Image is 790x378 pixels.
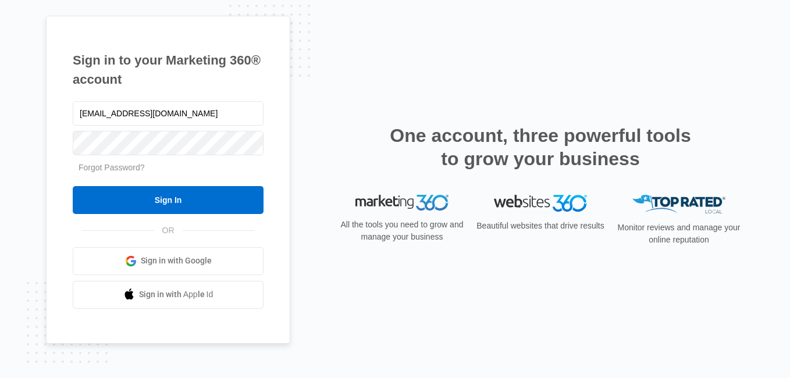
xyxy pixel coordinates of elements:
p: Monitor reviews and manage your online reputation [614,222,744,246]
a: Sign in with Apple Id [73,281,264,309]
span: Sign in with Google [141,255,212,267]
input: Email [73,101,264,126]
h2: One account, three powerful tools to grow your business [386,124,695,170]
img: Websites 360 [494,195,587,212]
span: Sign in with Apple Id [139,288,213,301]
a: Sign in with Google [73,247,264,275]
input: Sign In [73,186,264,214]
p: Beautiful websites that drive results [475,220,606,232]
img: Marketing 360 [355,195,449,211]
span: OR [154,224,183,237]
p: All the tools you need to grow and manage your business [337,219,467,243]
a: Forgot Password? [79,163,145,172]
img: Top Rated Local [632,195,725,214]
h1: Sign in to your Marketing 360® account [73,51,264,89]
